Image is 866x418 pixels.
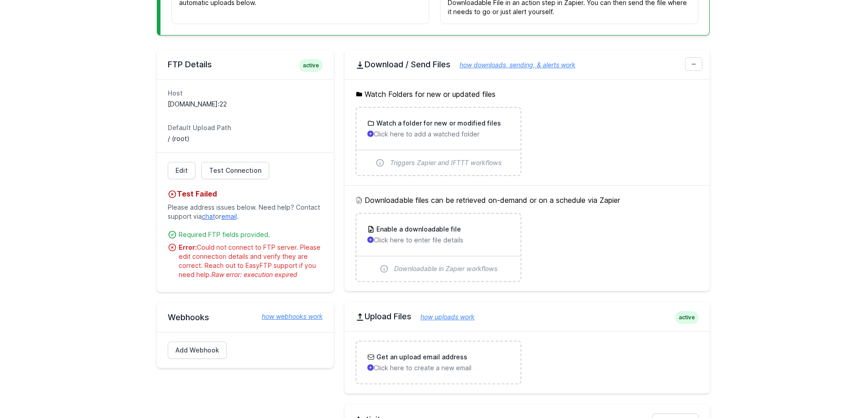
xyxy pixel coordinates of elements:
[356,342,521,383] a: Get an upload email address Click here to create a new email
[221,212,237,220] a: email
[168,162,195,179] a: Edit
[821,373,855,407] iframe: Drift Widget Chat Controller
[168,59,323,70] h2: FTP Details
[179,243,197,251] strong: Error:
[201,162,269,179] a: Test Connection
[675,311,699,324] span: active
[367,363,510,373] p: Click here to create a new email
[168,100,323,109] dd: [DOMAIN_NAME]:22
[253,312,323,321] a: how webhooks work
[411,313,475,321] a: how uploads work
[451,61,576,69] a: how downloads, sending, & alerts work
[367,130,510,139] p: Click here to add a watched folder
[355,89,699,100] h5: Watch Folders for new or updated files
[355,59,699,70] h2: Download / Send Files
[355,195,699,206] h5: Downloadable files can be retrieved on-demand or on a schedule via Zapier
[355,311,699,322] h2: Upload Files
[375,225,461,234] h3: Enable a downloadable file
[168,342,227,359] a: Add Webhook
[168,312,323,323] h2: Webhooks
[168,123,323,132] dt: Default Upload Path
[375,353,467,362] h3: Get an upload email address
[367,236,510,245] p: Click here to enter file details
[168,134,323,143] dd: / (root)
[375,119,501,128] h3: Watch a folder for new or modified files
[394,264,498,273] span: Downloadable in Zapier workflows
[356,214,521,281] a: Enable a downloadable file Click here to enter file details Downloadable in Zapier workflows
[209,166,261,175] span: Test Connection
[202,212,215,220] a: chat
[168,199,323,225] p: Please address issues below. Need help? Contact support via or .
[390,158,502,167] span: Triggers Zapier and IFTTT workflows
[168,188,323,199] h4: Test Failed
[168,89,323,98] dt: Host
[299,59,323,72] span: active
[179,243,323,279] div: Could not connect to FTP server. Please edit connection details and verify they are correct. Reac...
[356,108,521,175] a: Watch a folder for new or modified files Click here to add a watched folder Triggers Zapier and I...
[179,230,323,239] div: Required FTP fields provided.
[211,271,297,278] span: Raw error: execution expired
